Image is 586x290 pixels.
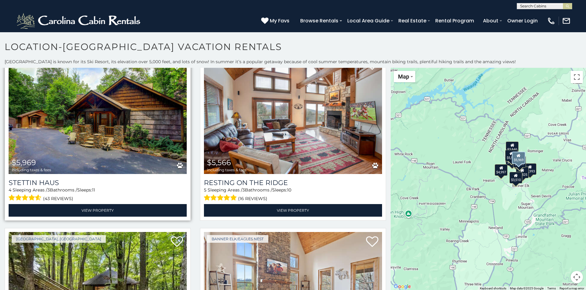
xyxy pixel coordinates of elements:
[432,15,477,26] a: Rental Program
[506,141,519,153] div: $2,540
[204,55,382,174] img: Resting on the Ridge
[297,15,341,26] a: Browse Rentals
[547,17,556,25] img: phone-regular-white.png
[516,167,529,178] div: $5,825
[9,204,187,217] a: View Property
[238,195,267,203] span: (16 reviews)
[261,17,291,25] a: My Favs
[204,187,382,203] div: Sleeping Areas / Bathrooms / Sleeps:
[92,187,95,193] span: 11
[524,163,536,175] div: $4,993
[47,187,50,193] span: 3
[398,73,409,80] span: Map
[571,271,583,283] button: Map camera controls
[505,150,518,161] div: $5,566
[547,287,556,290] a: Terms (opens in new tab)
[9,187,11,193] span: 4
[12,235,106,243] a: [GEOGRAPHIC_DATA], [GEOGRAPHIC_DATA]
[204,179,382,187] a: Resting on the Ridge
[207,235,268,243] a: Banner Elk/Eagles Nest
[394,71,415,82] button: Change map style
[9,55,187,174] a: Stettin Haus $5,969 including taxes & fees
[366,236,378,249] a: Add to favorites
[12,168,51,172] span: including taxes & fees
[171,236,183,249] a: Add to favorites
[495,164,508,176] div: $4,997
[9,187,187,203] div: Sleeping Areas / Bathrooms / Sleeps:
[270,17,289,25] span: My Favs
[562,17,571,25] img: mail-regular-white.png
[512,152,525,164] div: $5,969
[204,55,382,174] a: Resting on the Ridge $5,566 including taxes & fees
[207,168,246,172] span: including taxes & fees
[509,172,522,184] div: $3,510
[9,55,187,174] img: Stettin Haus
[15,12,143,30] img: White-1-2.png
[480,15,501,26] a: About
[287,187,291,193] span: 10
[12,158,36,167] span: $5,969
[242,187,245,193] span: 3
[344,15,393,26] a: Local Area Guide
[395,15,429,26] a: Real Estate
[43,195,73,203] span: (43 reviews)
[504,15,541,26] a: Owner Login
[207,158,231,167] span: $5,566
[571,71,583,83] button: Toggle fullscreen view
[560,287,584,290] a: Report a map error
[204,187,206,193] span: 5
[510,287,544,290] span: Map data ©2025 Google
[9,179,187,187] a: Stettin Haus
[204,204,382,217] a: View Property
